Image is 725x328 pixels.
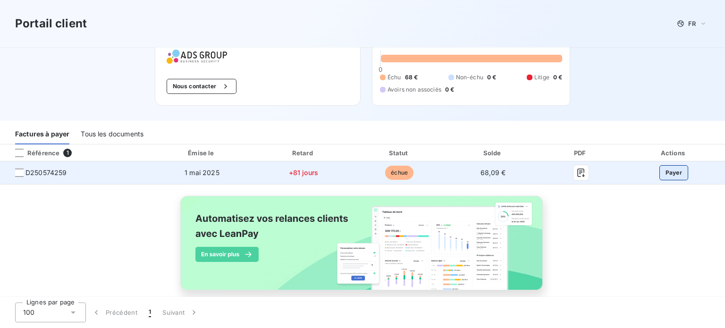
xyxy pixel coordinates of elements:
[172,190,553,306] img: banner
[388,85,441,94] span: Avoirs non associés
[379,66,382,73] span: 0
[659,165,689,180] button: Payer
[289,168,318,177] span: +81 jours
[257,148,350,158] div: Retard
[185,168,219,177] span: 1 mai 2025
[534,73,549,82] span: Litige
[15,125,69,144] div: Factures à payer
[167,79,236,94] button: Nous contacter
[405,73,418,82] span: 68 €
[167,50,227,64] img: Company logo
[541,148,621,158] div: PDF
[449,148,538,158] div: Solde
[157,303,204,322] button: Suivant
[487,73,496,82] span: 0 €
[143,303,157,322] button: 1
[456,73,483,82] span: Non-échu
[553,73,562,82] span: 0 €
[63,149,72,157] span: 1
[15,15,87,32] h3: Portail client
[25,168,67,177] span: D250574259
[481,168,506,177] span: 68,09 €
[8,149,59,157] div: Référence
[385,166,413,180] span: échue
[445,85,454,94] span: 0 €
[23,308,34,317] span: 100
[388,73,401,82] span: Échu
[354,148,445,158] div: Statut
[151,148,253,158] div: Émise le
[149,308,151,317] span: 1
[81,125,143,144] div: Tous les documents
[624,148,723,158] div: Actions
[86,303,143,322] button: Précédent
[688,20,696,27] span: FR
